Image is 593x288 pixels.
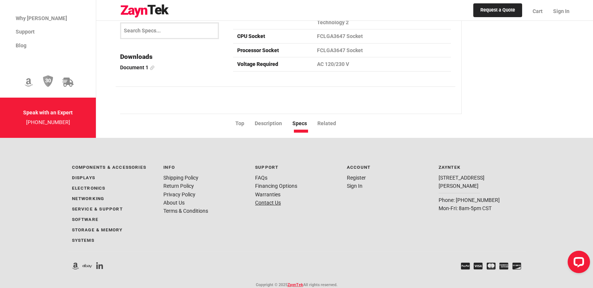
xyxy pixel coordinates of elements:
[120,51,225,61] h4: Downloads
[72,196,104,201] a: Networking
[255,119,292,127] li: Description
[43,75,53,88] img: 30 Day Return Policy
[347,163,430,171] p: Account
[508,262,521,271] li: Discover
[533,8,543,14] span: Cart
[72,238,94,243] a: Systems
[288,282,303,287] a: ZaynTek
[439,163,521,171] p: ZaynTek
[120,63,225,71] a: Document 1
[16,15,67,21] span: Why [PERSON_NAME]
[439,197,500,203] a: Phone: [PHONE_NUMBER]
[457,262,470,271] li: PayPal
[72,262,79,271] li: ZaynTek On Amazon
[255,200,281,206] a: Contact Us
[255,183,297,189] a: Financing Options
[120,4,169,18] img: logo
[233,43,313,57] td: Processor Socket
[23,110,73,115] strong: Speak with an Expert
[16,29,35,35] span: Support
[255,175,267,181] a: FAQs
[292,119,317,127] li: Specs
[72,165,147,170] a: Components & Accessories
[483,262,496,271] li: Mastercard
[255,163,338,171] p: Support
[163,183,194,189] a: Return Policy
[163,175,198,181] a: Shipping Policy
[233,29,313,43] td: CPU Socket
[562,248,593,279] iframe: LiveChat chat widget
[92,262,103,271] li: linkedIn
[255,192,280,197] a: Warranties
[72,186,106,191] a: Electronics
[26,119,70,125] a: [PHONE_NUMBER]
[120,22,219,39] input: Search Specs...
[470,262,483,271] li: Visa
[347,183,363,189] a: Sign In
[233,57,313,71] td: Voltage Required
[347,175,366,181] a: Register
[235,119,255,127] li: Top
[16,42,26,48] span: Blog
[473,3,522,18] a: Request a Quote
[548,2,570,20] a: Sign In
[72,227,123,232] a: Storage & Memory
[72,217,99,222] a: Software
[313,43,451,57] td: FCLGA3647 Socket
[72,175,95,180] a: Displays
[163,192,195,197] a: Privacy Policy
[317,119,346,127] li: Related
[163,208,208,214] a: Terms & Conditions
[163,200,185,206] a: About Us
[79,262,92,271] li: ZaynTek On Ebay
[313,29,451,43] td: FCLGA3647 Socket
[72,206,123,212] a: Service & Support
[313,57,451,71] td: AC 120/230 V
[527,2,548,20] a: Cart
[163,163,246,171] p: Info
[496,262,509,271] li: AMEX
[256,282,338,287] small: Copyright © 2025 All rights reserved.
